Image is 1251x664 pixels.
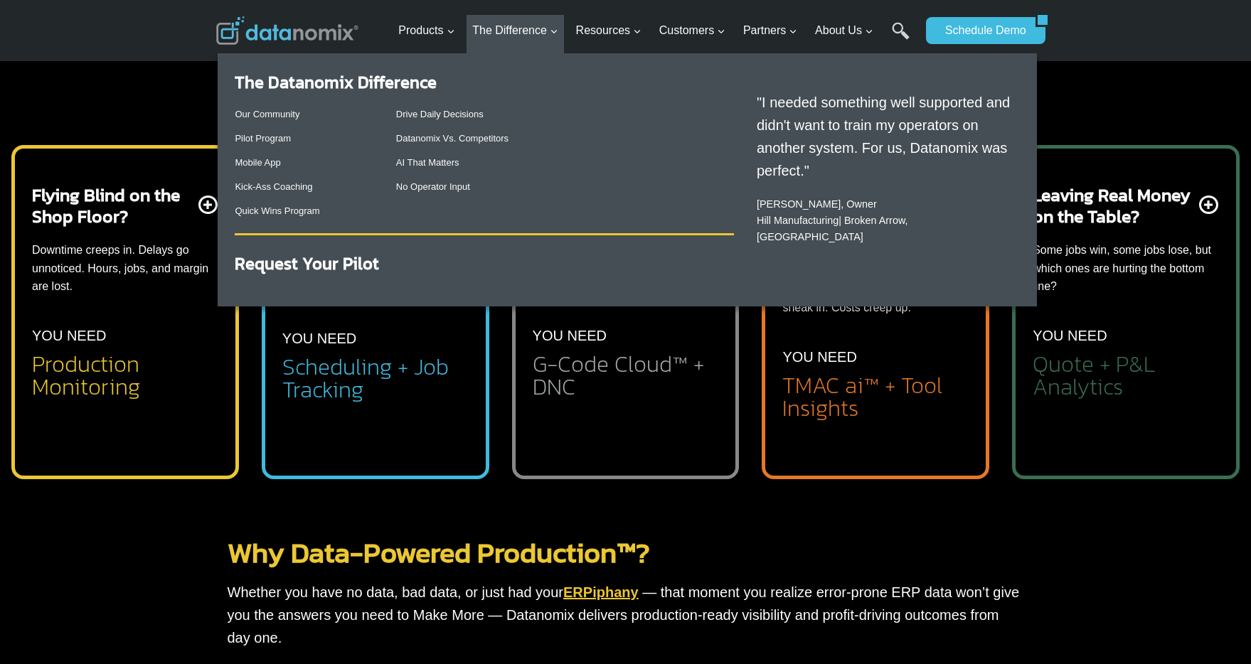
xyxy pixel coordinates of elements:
p: Some jobs win, some jobs lose, but which ones are hurting the bottom line? [1033,241,1219,296]
span: The Difference [472,21,558,40]
span: Last Name [320,1,366,14]
h2: Production Monitoring [32,353,218,398]
a: Drive Daily Decisions [396,109,484,119]
a: Pilot Program [235,133,291,144]
h2: Flying Blind on the Shop Floor? [32,184,196,227]
span: Products [398,21,454,40]
a: Datanomix Vs. Competitors [396,133,509,144]
a: Quick Wins Program [235,205,319,216]
h2: Scheduling + Job Tracking [282,355,469,401]
p: Whether you have no data, bad data, or just had your — that moment you realize error-prone ERP da... [228,581,1024,649]
span: Customers [659,21,725,40]
a: AI That Matters [396,157,459,168]
p: YOU NEED [533,324,607,347]
h2: What’s Stopping You from Making More? [216,85,1036,114]
p: YOU NEED [782,346,856,368]
a: Why Data-Powered Production™? [228,531,650,574]
h2: Leaving Real Money on the Table? [1033,184,1196,227]
span: About Us [815,21,873,40]
h2: TMAC ai™ + Tool Insights [782,374,969,419]
span: Resources [576,21,642,40]
a: Search [892,22,910,54]
p: "I needed something well supported and didn't want to train my operators on another system. For u... [757,91,1013,182]
span: Phone number [320,59,384,72]
span: Partners [743,21,797,40]
a: No Operator Input [396,181,470,192]
a: Our Community [235,109,299,119]
h2: Quote + P&L Analytics [1033,353,1219,398]
a: Privacy Policy [193,317,240,327]
a: Request Your Pilot [235,251,379,276]
span: State/Region [320,176,375,188]
a: Kick-Ass Coaching [235,181,312,192]
a: ERPiphany [563,584,639,600]
a: Schedule Demo [926,17,1036,44]
nav: Primary Navigation [393,8,919,54]
h2: G-Code Cloud™ + DNC [533,353,719,398]
p: Downtime creeps in. Delays go unnoticed. Hours, jobs, and margin are lost. [32,241,218,296]
a: Terms [159,317,181,327]
a: Mobile App [235,157,280,168]
p: YOU NEED [32,324,106,347]
a: The Datanomix Difference [235,70,437,95]
p: YOU NEED [282,327,356,350]
p: [PERSON_NAME], Owner | Broken Arrow, [GEOGRAPHIC_DATA] [757,196,1013,245]
a: Hill Manufacturing [757,215,839,226]
p: YOU NEED [1033,324,1107,347]
img: Datanomix [216,16,358,45]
